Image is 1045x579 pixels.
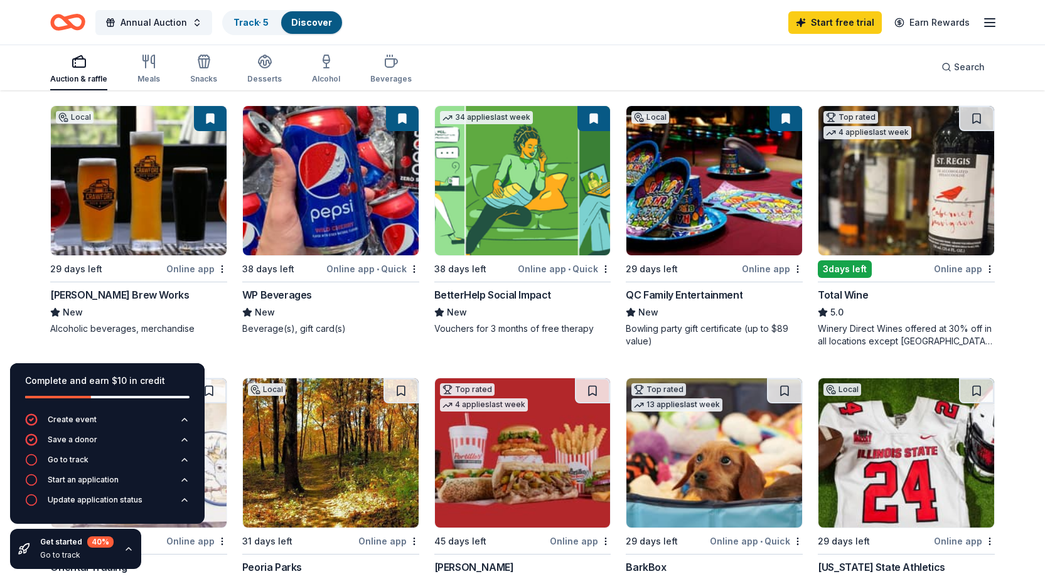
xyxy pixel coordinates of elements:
[48,455,88,465] div: Go to track
[25,413,190,433] button: Create event
[326,261,419,277] div: Online app Quick
[56,111,94,124] div: Local
[95,10,212,35] button: Annual Auction
[242,105,419,335] a: Image for WP Beverages38 days leftOnline app•QuickWP BeveragesNewBeverage(s), gift card(s)
[137,49,160,90] button: Meals
[818,560,945,575] div: [US_STATE] State Athletics
[25,474,190,494] button: Start an application
[50,8,85,37] a: Home
[434,560,514,575] div: [PERSON_NAME]
[447,305,467,320] span: New
[242,262,294,277] div: 38 days left
[121,15,187,30] span: Annual Auction
[518,261,611,277] div: Online app Quick
[370,49,412,90] button: Beverages
[242,287,312,302] div: WP Beverages
[247,74,282,84] div: Desserts
[434,534,486,549] div: 45 days left
[255,305,275,320] span: New
[954,60,985,75] span: Search
[440,398,528,412] div: 4 applies last week
[166,261,227,277] div: Online app
[247,49,282,90] button: Desserts
[370,74,412,84] div: Beverages
[434,322,611,335] div: Vouchers for 3 months of free therapy
[291,17,332,28] a: Discover
[818,378,994,528] img: Image for Illinois State Athletics
[631,383,686,396] div: Top rated
[242,322,419,335] div: Beverage(s), gift card(s)
[742,261,803,277] div: Online app
[51,106,227,255] img: Image for Crawford Brew Works
[435,106,611,255] img: Image for BetterHelp Social Impact
[626,378,802,528] img: Image for BarkBox
[626,560,666,575] div: BarkBox
[440,383,495,396] div: Top rated
[818,106,994,255] img: Image for Total Wine
[568,264,571,274] span: •
[377,264,379,274] span: •
[823,111,878,124] div: Top rated
[818,322,995,348] div: Winery Direct Wines offered at 30% off in all locations except [GEOGRAPHIC_DATA], [GEOGRAPHIC_DAT...
[818,534,870,549] div: 29 days left
[312,49,340,90] button: Alcohol
[50,74,107,84] div: Auction & raffle
[25,433,190,454] button: Save a donor
[934,261,995,277] div: Online app
[818,287,868,302] div: Total Wine
[312,74,340,84] div: Alcohol
[626,106,802,255] img: Image for QC Family Entertainment
[233,17,269,28] a: Track· 5
[358,533,419,549] div: Online app
[25,454,190,474] button: Go to track
[50,262,102,277] div: 29 days left
[626,262,678,277] div: 29 days left
[818,260,872,278] div: 3 days left
[248,383,286,396] div: Local
[631,111,669,124] div: Local
[434,287,551,302] div: BetterHelp Social Impact
[435,378,611,528] img: Image for Portillo's
[50,49,107,90] button: Auction & raffle
[87,536,114,548] div: 40 %
[243,106,419,255] img: Image for WP Beverages
[48,495,142,505] div: Update application status
[243,378,419,528] img: Image for Peoria Parks
[631,398,722,412] div: 13 applies last week
[638,305,658,320] span: New
[626,105,803,348] a: Image for QC Family EntertainmentLocal29 days leftOnline appQC Family EntertainmentNewBowling par...
[50,322,227,335] div: Alcoholic beverages, merchandise
[788,11,882,34] a: Start free trial
[63,305,83,320] span: New
[626,322,803,348] div: Bowling party gift certificate (up to $89 value)
[823,383,861,396] div: Local
[25,494,190,514] button: Update application status
[242,560,302,575] div: Peoria Parks
[550,533,611,549] div: Online app
[934,533,995,549] div: Online app
[823,126,911,139] div: 4 applies last week
[25,373,190,388] div: Complete and earn $10 in credit
[887,11,977,34] a: Earn Rewards
[190,74,217,84] div: Snacks
[830,305,844,320] span: 5.0
[626,534,678,549] div: 29 days left
[48,475,119,485] div: Start an application
[40,536,114,548] div: Get started
[48,415,97,425] div: Create event
[50,105,227,335] a: Image for Crawford Brew WorksLocal29 days leftOnline app[PERSON_NAME] Brew WorksNewAlcoholic beve...
[434,105,611,335] a: Image for BetterHelp Social Impact34 applieslast week38 days leftOnline app•QuickBetterHelp Socia...
[440,111,533,124] div: 34 applies last week
[40,550,114,560] div: Go to track
[50,287,189,302] div: [PERSON_NAME] Brew Works
[190,49,217,90] button: Snacks
[818,105,995,348] a: Image for Total WineTop rated4 applieslast week3days leftOnline appTotal Wine5.0Winery Direct Win...
[242,534,292,549] div: 31 days left
[137,74,160,84] div: Meals
[222,10,343,35] button: Track· 5Discover
[434,262,486,277] div: 38 days left
[48,435,97,445] div: Save a donor
[931,55,995,80] button: Search
[760,536,763,546] span: •
[710,533,803,549] div: Online app Quick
